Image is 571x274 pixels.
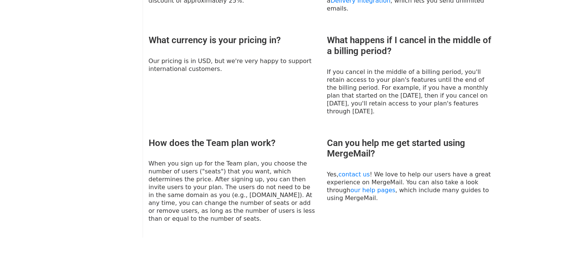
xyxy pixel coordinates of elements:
a: our help pages [350,187,395,194]
h3: Can you help me get started using MergeMail? [327,138,494,160]
h3: How does the Team plan work? [149,138,316,149]
h3: What happens if I cancel in the middle of a billing period? [327,35,494,57]
a: contact us [338,171,369,178]
p: Yes, ! We love to help our users have a great experience on MergeMail. You can also take a look t... [327,170,494,202]
p: If you cancel in the middle of a billing period, you'll retain access to your plan's features unt... [327,68,494,115]
iframe: Chat Widget [533,238,571,274]
p: When you sign up for the Team plan, you choose the number of users ("seats") that you want, which... [149,160,316,223]
h3: What currency is your pricing in? [149,35,316,46]
p: Our pricing is in USD, but we're very happy to support international customers. [149,57,316,73]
